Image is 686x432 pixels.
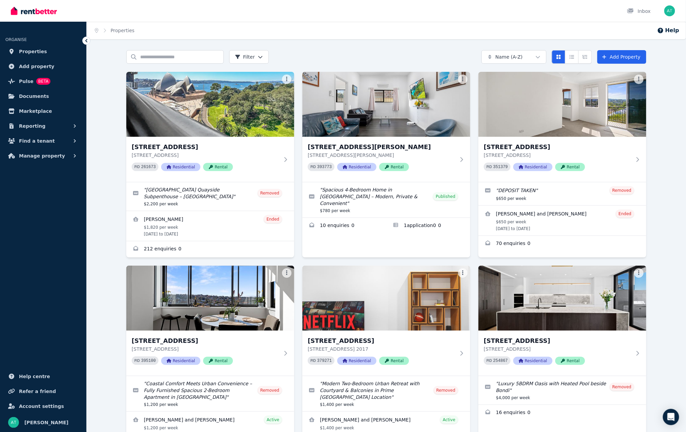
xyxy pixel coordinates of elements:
[578,50,592,64] button: Expanded list view
[302,72,470,182] a: 3 Howarth St, Wyong[STREET_ADDRESS][PERSON_NAME][STREET_ADDRESS][PERSON_NAME]PID 393773Residentia...
[132,346,279,352] p: [STREET_ADDRESS]
[310,359,316,363] small: PID
[19,47,47,56] span: Properties
[19,107,52,115] span: Marketplace
[513,357,553,365] span: Residential
[11,6,57,16] img: RentBetter
[555,357,585,365] span: Rental
[481,50,546,64] button: Name (A-Z)
[19,92,49,100] span: Documents
[19,122,45,130] span: Reporting
[8,417,19,428] img: Alexander Tran
[126,182,294,211] a: Edit listing: Opera House Quayside Subpenthouse – Bennelong
[5,399,81,413] a: Account settings
[19,62,55,70] span: Add property
[337,357,377,365] span: Residential
[478,236,646,252] a: Enquiries for 7/27 Parkes Street, Manly Vale
[379,163,409,171] span: Rental
[308,336,455,346] h3: [STREET_ADDRESS]
[141,358,156,363] code: 395100
[597,50,646,64] a: Add Property
[5,45,81,58] a: Properties
[132,336,279,346] h3: [STREET_ADDRESS]
[308,142,455,152] h3: [STREET_ADDRESS][PERSON_NAME]
[161,163,200,171] span: Residential
[302,218,386,234] a: Enquiries for 3 Howarth St, Wyong
[5,75,81,88] a: PulseBETA
[141,165,156,169] code: 261673
[161,357,200,365] span: Residential
[132,142,279,152] h3: [STREET_ADDRESS]
[19,152,65,160] span: Manage property
[19,137,55,145] span: Find a tenant
[126,72,294,182] a: 1 Macquarie Street, Sydney[STREET_ADDRESS][STREET_ADDRESS]PID 261673ResidentialRental
[5,104,81,118] a: Marketplace
[302,376,470,411] a: Edit listing: Modern Two-Bedroom Urban Retreat with Courtyard & Balconies in Prime Sydney Location
[663,409,679,425] div: Open Intercom Messenger
[484,142,631,152] h3: [STREET_ADDRESS]
[302,266,470,376] a: 13 Tung Hop St, Waterloo[STREET_ADDRESS][STREET_ADDRESS] 2017PID 379271ResidentialRental
[5,60,81,73] a: Add property
[478,182,646,205] a: Edit listing: DEPOSIT TAKEN
[126,266,294,331] img: 9/53-55 Coogee Bay Rd, Randwick
[627,8,651,15] div: Inbox
[478,72,646,182] a: 7/27 Parkes Street, Manly Vale[STREET_ADDRESS][STREET_ADDRESS]PID 351379ResidentialRental
[302,266,470,331] img: 13 Tung Hop St, Waterloo
[552,50,592,64] div: View options
[5,134,81,148] button: Find a tenant
[634,268,644,278] button: More options
[229,50,269,64] button: Filter
[484,346,631,352] p: [STREET_ADDRESS]
[302,72,470,137] img: 3 Howarth St, Wyong
[302,182,470,218] a: Edit listing: Spacious 4-Bedroom Home in Wyong – Modern, Private & Convenient
[5,119,81,133] button: Reporting
[657,26,679,35] button: Help
[552,50,565,64] button: Card view
[555,163,585,171] span: Rental
[478,266,646,331] img: 49 Bourke Street, Queens Park
[478,266,646,376] a: 49 Bourke Street, Queens Park[STREET_ADDRESS][STREET_ADDRESS]PID 254867ResidentialRental
[5,385,81,398] a: Refer a friend
[134,165,140,169] small: PID
[126,266,294,376] a: 9/53-55 Coogee Bay Rd, Randwick[STREET_ADDRESS][STREET_ADDRESS]PID 395100ResidentialRental
[19,77,34,85] span: Pulse
[5,89,81,103] a: Documents
[19,372,50,380] span: Help centre
[478,206,646,235] a: View details for Nathan Sayers and Jessica Rowe
[487,165,492,169] small: PID
[308,152,455,159] p: [STREET_ADDRESS][PERSON_NAME]
[317,165,332,169] code: 393773
[126,211,294,241] a: View details for Yu Chen
[458,268,468,278] button: More options
[484,152,631,159] p: [STREET_ADDRESS]
[634,75,644,84] button: More options
[19,402,64,410] span: Account settings
[310,165,316,169] small: PID
[132,152,279,159] p: [STREET_ADDRESS]
[5,370,81,383] a: Help centre
[379,357,409,365] span: Rental
[282,75,292,84] button: More options
[487,359,492,363] small: PID
[126,241,294,258] a: Enquiries for 1 Macquarie Street, Sydney
[478,72,646,137] img: 7/27 Parkes Street, Manly Vale
[24,418,68,427] span: [PERSON_NAME]
[513,163,553,171] span: Residential
[493,165,508,169] code: 351379
[5,37,27,42] span: ORGANISE
[317,358,332,363] code: 379271
[203,163,233,171] span: Rental
[203,357,233,365] span: Rental
[5,149,81,163] button: Manage property
[308,346,455,352] p: [STREET_ADDRESS] 2017
[386,218,470,234] a: Applications for 3 Howarth St, Wyong
[493,358,508,363] code: 254867
[126,72,294,137] img: 1 Macquarie Street, Sydney
[235,54,255,60] span: Filter
[478,405,646,421] a: Enquiries for 49 Bourke Street, Queens Park
[282,268,292,278] button: More options
[484,336,631,346] h3: [STREET_ADDRESS]
[87,22,143,39] nav: Breadcrumb
[664,5,675,16] img: Alexander Tran
[19,387,56,395] span: Refer a friend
